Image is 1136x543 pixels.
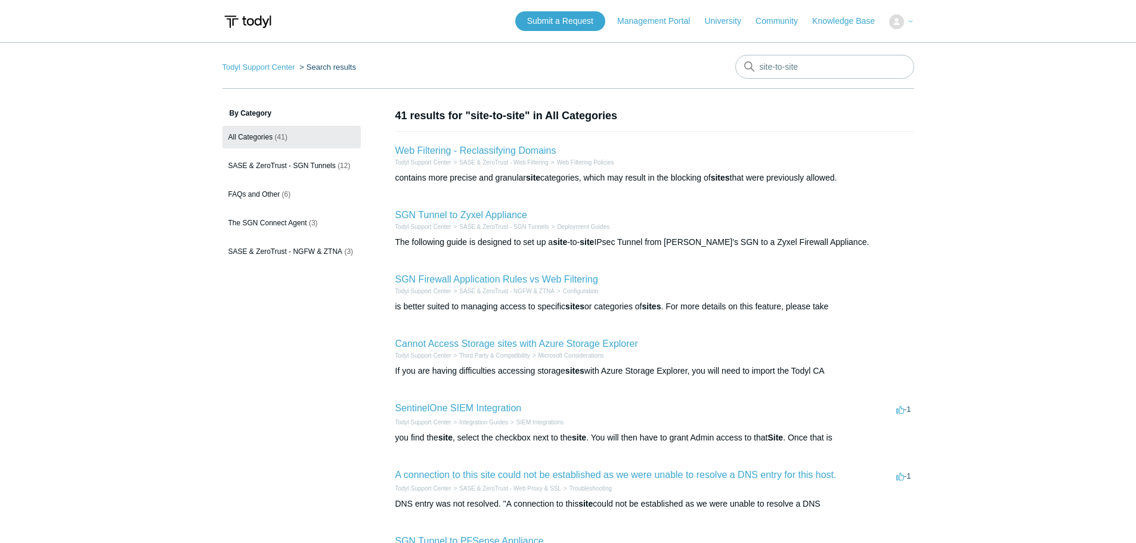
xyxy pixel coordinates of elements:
[395,485,451,492] a: Todyl Support Center
[711,173,730,182] em: sites
[704,15,753,27] a: University
[812,15,887,27] a: Knowledge Base
[563,288,598,294] a: Configuration
[228,190,280,198] span: FAQs and Other
[395,108,914,124] h1: 41 results for "site-to-site" in All Categories
[557,224,609,230] a: Deployment Guides
[395,300,914,313] div: is better suited to managing access to specific or categories of . For more details on this featu...
[565,302,584,311] em: sites
[459,485,561,492] a: SASE & ZeroTrust - Web Proxy & SSL
[459,352,530,359] a: Third Party & Compatibility
[438,433,453,442] em: site
[451,418,508,427] li: Integration Guides
[395,484,451,493] li: Todyl Support Center
[344,247,353,256] span: (3)
[516,419,564,426] a: SIEM Integrations
[228,247,343,256] span: SASE & ZeroTrust - NGFW & ZTNA
[395,287,451,296] li: Todyl Support Center
[309,219,318,227] span: (3)
[557,159,614,166] a: Web Filtering Policies
[553,237,567,247] em: site
[395,159,451,166] a: Todyl Support Center
[896,471,911,480] span: -1
[580,237,594,247] em: site
[228,219,307,227] span: The SGN Connect Agent
[222,108,361,119] h3: By Category
[395,498,914,510] div: DNS entry was not resolved. "A connection to this could not be established as we were unable to r...
[459,419,508,426] a: Integration Guides
[767,433,783,442] em: Site
[395,224,451,230] a: Todyl Support Center
[222,183,361,206] a: FAQs and Other (6)
[222,212,361,234] a: The SGN Connect Agent (3)
[642,302,661,311] em: sites
[555,287,598,296] li: Configuration
[395,365,914,377] div: If you are having difficulties accessing storage with Azure Storage Explorer, you will need to im...
[526,173,540,182] em: site
[282,190,291,198] span: (6)
[395,288,451,294] a: Todyl Support Center
[395,418,451,427] li: Todyl Support Center
[222,11,273,33] img: Todyl Support Center Help Center home page
[735,55,914,79] input: Search
[395,352,451,359] a: Todyl Support Center
[395,236,914,249] div: The following guide is designed to set up a -to- IPsec Tunnel from [PERSON_NAME]'s SGN to a Zyxel...
[451,222,549,231] li: SASE & ZeroTrust - SGN Tunnels
[395,351,451,360] li: Todyl Support Center
[459,159,549,166] a: SASE & ZeroTrust - Web Filtering
[395,470,837,480] a: A connection to this site could not be established as we were unable to resolve a DNS entry for t...
[459,224,549,230] a: SASE & ZeroTrust - SGN Tunnels
[395,222,451,231] li: Todyl Support Center
[395,432,914,444] div: you find the , select the checkbox next to the . You will then have to grant Admin access to that...
[395,419,451,426] a: Todyl Support Center
[222,126,361,148] a: All Categories (41)
[395,403,522,413] a: SentinelOne SIEM Integration
[451,484,561,493] li: SASE & ZeroTrust - Web Proxy & SSL
[572,433,586,442] em: site
[617,15,702,27] a: Management Portal
[451,287,555,296] li: SASE & ZeroTrust - NGFW & ZTNA
[297,63,356,72] li: Search results
[515,11,605,31] a: Submit a Request
[896,405,911,414] span: -1
[569,485,612,492] a: Troubleshooting
[549,222,610,231] li: Deployment Guides
[549,158,614,167] li: Web Filtering Policies
[459,288,555,294] a: SASE & ZeroTrust - NGFW & ZTNA
[395,172,914,184] div: contains more precise and granular categories, which may result in the blocking of that were prev...
[395,210,527,220] a: SGN Tunnel to Zyxel Appliance
[228,162,336,170] span: SASE & ZeroTrust - SGN Tunnels
[228,133,273,141] span: All Categories
[565,366,584,376] em: sites
[395,274,598,284] a: SGN Firewall Application Rules vs Web Filtering
[395,158,451,167] li: Todyl Support Center
[578,499,593,508] em: site
[222,240,361,263] a: SASE & ZeroTrust - NGFW & ZTNA (3)
[395,145,556,156] a: Web Filtering - Reclassifying Domains
[530,351,604,360] li: Microsoft Considerations
[275,133,287,141] span: (41)
[451,158,548,167] li: SASE & ZeroTrust - Web Filtering
[756,15,810,27] a: Community
[222,154,361,177] a: SASE & ZeroTrust - SGN Tunnels (12)
[538,352,604,359] a: Microsoft Considerations
[395,339,638,349] a: Cannot Access Storage sites with Azure Storage Explorer
[451,351,530,360] li: Third Party & Compatibility
[338,162,350,170] span: (12)
[561,484,612,493] li: Troubleshooting
[508,418,564,427] li: SIEM Integrations
[222,63,298,72] li: Todyl Support Center
[222,63,295,72] a: Todyl Support Center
